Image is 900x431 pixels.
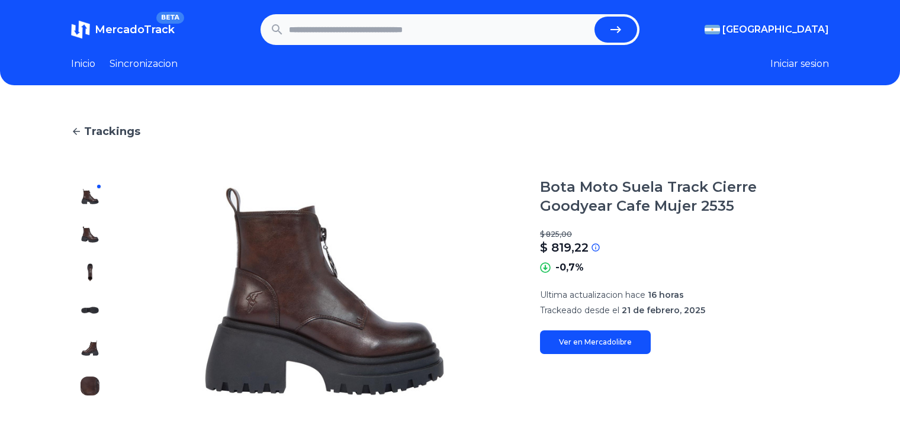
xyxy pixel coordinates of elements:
span: MercadoTrack [95,23,175,36]
img: Bota Moto Suela Track Cierre Goodyear Cafe Mujer 2535 [133,178,516,405]
span: [GEOGRAPHIC_DATA] [722,22,829,37]
button: Iniciar sesion [770,57,829,71]
img: MercadoTrack [71,20,90,39]
h1: Bota Moto Suela Track Cierre Goodyear Cafe Mujer 2535 [540,178,829,215]
span: 16 horas [648,290,684,300]
button: [GEOGRAPHIC_DATA] [705,22,829,37]
a: Ver en Mercadolibre [540,330,651,354]
img: Bota Moto Suela Track Cierre Goodyear Cafe Mujer 2535 [81,377,99,395]
img: Bota Moto Suela Track Cierre Goodyear Cafe Mujer 2535 [81,263,99,282]
img: Bota Moto Suela Track Cierre Goodyear Cafe Mujer 2535 [81,187,99,206]
img: Bota Moto Suela Track Cierre Goodyear Cafe Mujer 2535 [81,301,99,320]
a: Sincronizacion [110,57,178,71]
span: BETA [156,12,184,24]
img: Argentina [705,25,720,34]
img: Bota Moto Suela Track Cierre Goodyear Cafe Mujer 2535 [81,225,99,244]
span: Trackings [84,123,140,140]
a: Inicio [71,57,95,71]
span: Ultima actualizacion hace [540,290,645,300]
p: $ 825,00 [540,230,829,239]
a: Trackings [71,123,829,140]
span: 21 de febrero, 2025 [622,305,705,316]
a: MercadoTrackBETA [71,20,175,39]
p: -0,7% [555,260,584,275]
span: Trackeado desde el [540,305,619,316]
p: $ 819,22 [540,239,589,256]
img: Bota Moto Suela Track Cierre Goodyear Cafe Mujer 2535 [81,339,99,358]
